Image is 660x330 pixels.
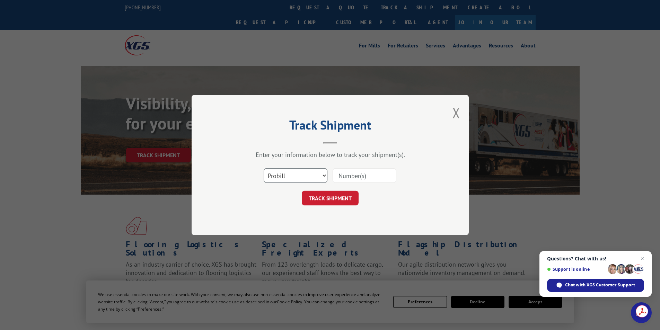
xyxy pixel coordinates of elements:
input: Number(s) [333,168,396,183]
button: TRACK SHIPMENT [302,191,359,205]
span: Support is online [547,267,605,272]
button: Close modal [452,104,460,122]
span: Chat with XGS Customer Support [565,282,635,288]
span: Questions? Chat with us! [547,256,644,261]
span: Chat with XGS Customer Support [547,279,644,292]
h2: Track Shipment [226,120,434,133]
div: Enter your information below to track your shipment(s). [226,151,434,159]
a: Open chat [631,302,652,323]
